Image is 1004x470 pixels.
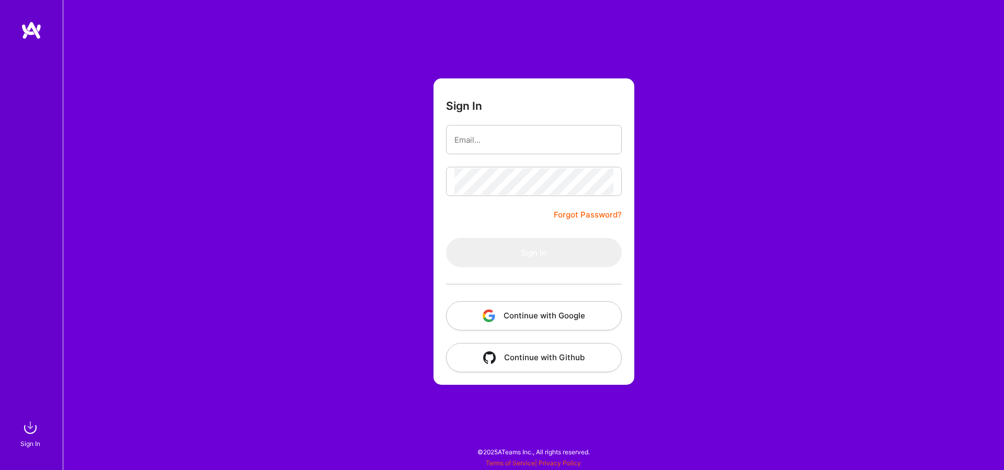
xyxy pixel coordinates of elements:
[486,459,535,467] a: Terms of Service
[63,439,1004,465] div: © 2025 ATeams Inc., All rights reserved.
[446,238,622,267] button: Sign In
[446,99,482,112] h3: Sign In
[22,417,41,449] a: sign inSign In
[539,459,581,467] a: Privacy Policy
[486,459,581,467] span: |
[483,351,496,364] img: icon
[454,127,613,153] input: Email...
[446,301,622,330] button: Continue with Google
[446,343,622,372] button: Continue with Github
[483,309,495,322] img: icon
[554,209,622,221] a: Forgot Password?
[21,21,42,40] img: logo
[20,438,40,449] div: Sign In
[20,417,41,438] img: sign in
